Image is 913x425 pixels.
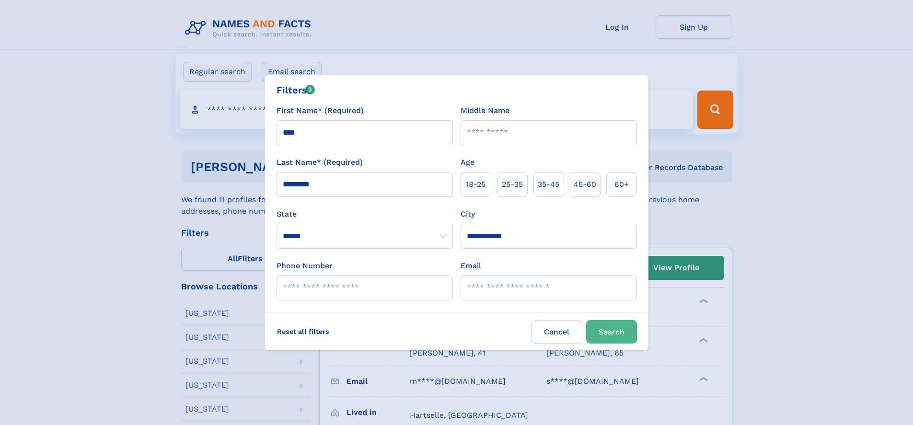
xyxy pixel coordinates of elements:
[532,320,582,344] label: Cancel
[461,105,509,116] label: Middle Name
[614,179,629,190] span: 60+
[277,208,453,220] label: State
[461,208,475,220] label: City
[461,157,474,168] label: Age
[574,179,596,190] span: 45‑60
[586,320,637,344] button: Search
[277,83,315,97] div: Filters
[271,320,335,343] label: Reset all filters
[538,179,559,190] span: 35‑45
[277,105,364,116] label: First Name* (Required)
[277,157,363,168] label: Last Name* (Required)
[277,260,333,272] label: Phone Number
[461,260,481,272] label: Email
[502,179,523,190] span: 25‑35
[466,179,485,190] span: 18‑25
